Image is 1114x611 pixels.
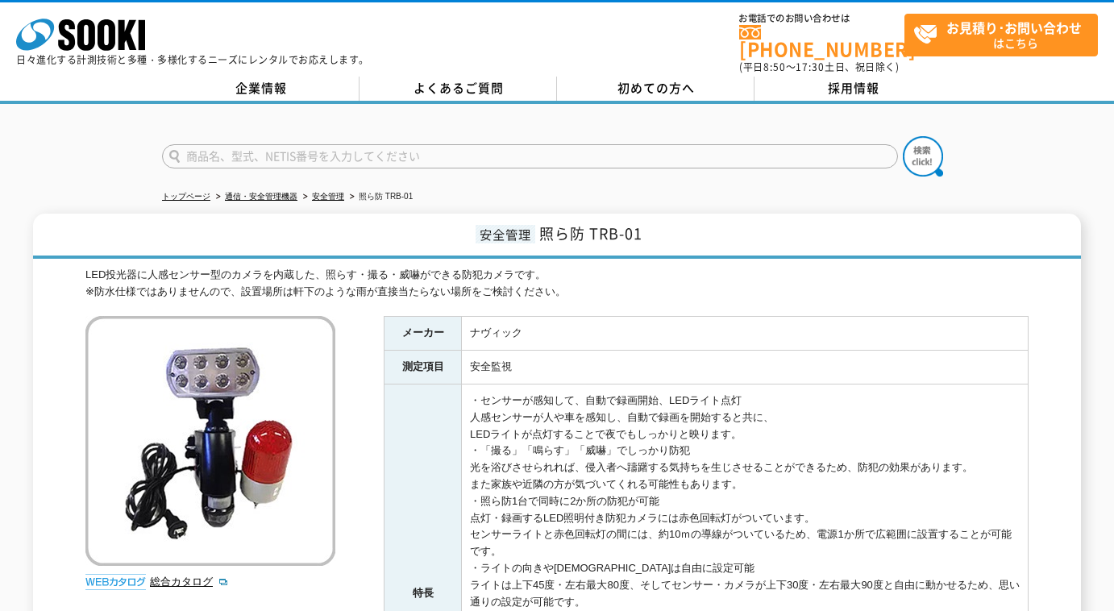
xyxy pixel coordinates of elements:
[557,77,754,101] a: 初めての方へ
[946,18,1082,37] strong: お見積り･お問い合わせ
[384,351,462,384] th: 測定項目
[796,60,825,74] span: 17:30
[617,79,695,97] span: 初めての方へ
[739,60,899,74] span: (平日 ～ 土日、祝日除く)
[85,267,1029,301] div: LED投光器に人感センサー型のカメラを内蔵した、照らす・撮る・威嚇ができる防犯カメラです。 ※防水仕様ではありませんので、設置場所は軒下のような雨が直接当たらない場所をご検討ください。
[904,14,1098,56] a: お見積り･お問い合わせはこちら
[476,225,535,243] span: 安全管理
[347,189,413,206] li: 照ら防 TRB-01
[462,317,1029,351] td: ナヴィック
[85,316,335,566] img: 照ら防 TRB-01
[162,77,360,101] a: 企業情報
[85,574,146,590] img: webカタログ
[739,25,904,58] a: [PHONE_NUMBER]
[150,576,229,588] a: 総合カタログ
[903,136,943,177] img: btn_search.png
[754,77,952,101] a: 採用情報
[16,55,369,64] p: 日々進化する計測技術と多種・多様化するニーズにレンタルでお応えします。
[225,192,297,201] a: 通信・安全管理機器
[162,144,898,168] input: 商品名、型式、NETIS番号を入力してください
[539,222,642,244] span: 照ら防 TRB-01
[739,14,904,23] span: お電話でのお問い合わせは
[913,15,1097,55] span: はこちら
[763,60,786,74] span: 8:50
[312,192,344,201] a: 安全管理
[162,192,210,201] a: トップページ
[462,351,1029,384] td: 安全監視
[360,77,557,101] a: よくあるご質問
[384,317,462,351] th: メーカー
